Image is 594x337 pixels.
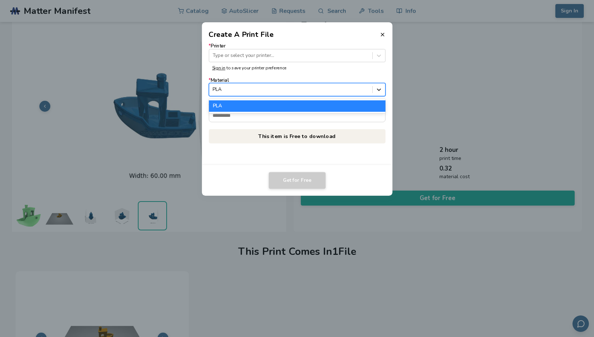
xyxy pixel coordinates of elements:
[209,109,385,122] input: *Email
[212,66,382,71] p: to save your printer preference
[209,129,385,143] p: This item is Free to download
[213,87,214,92] input: *MaterialPLAPLA
[213,53,214,58] input: *PrinterType or select your printer...
[269,172,326,189] button: Get for Free
[209,100,385,111] div: PLA
[209,77,385,96] label: Material
[212,65,225,71] a: Sign in
[209,43,385,62] label: Printer
[209,29,273,40] h2: Create A Print File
